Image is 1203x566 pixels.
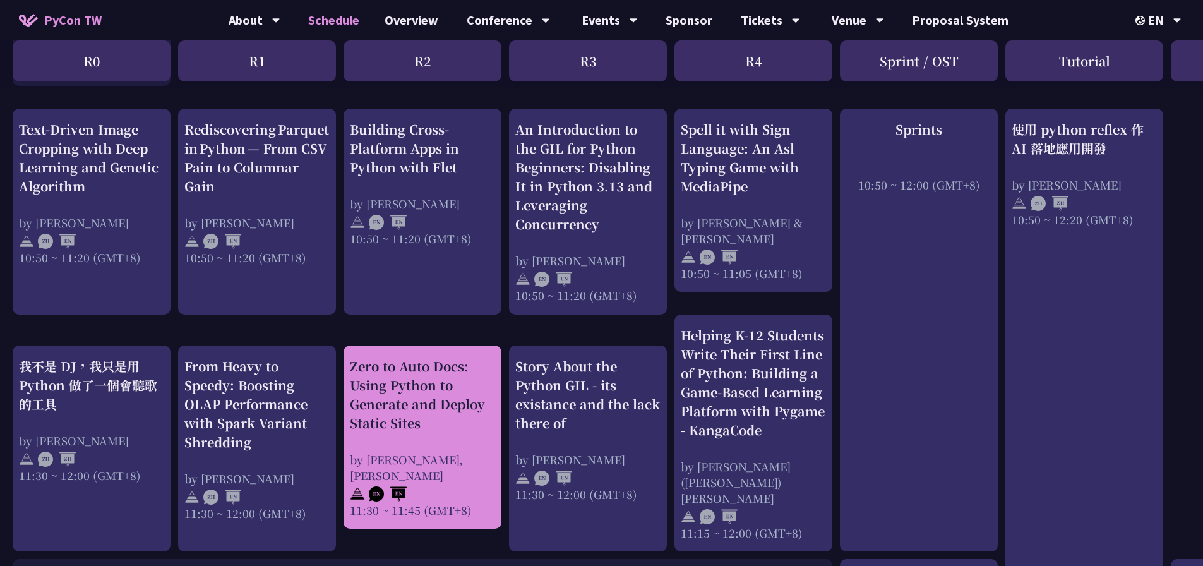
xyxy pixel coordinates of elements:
div: by [PERSON_NAME] [515,452,661,467]
img: svg+xml;base64,PHN2ZyB4bWxucz0iaHR0cDovL3d3dy53My5vcmcvMjAwMC9zdmciIHdpZHRoPSIyNCIgaGVpZ2h0PSIyNC... [515,471,530,486]
img: ENEN.5a408d1.svg [700,250,738,265]
img: svg+xml;base64,PHN2ZyB4bWxucz0iaHR0cDovL3d3dy53My5vcmcvMjAwMC9zdmciIHdpZHRoPSIyNCIgaGVpZ2h0PSIyNC... [1012,196,1027,211]
a: Story About the Python GIL - its existance and the lack there of by [PERSON_NAME] 11:30 ~ 12:00 (... [515,357,661,502]
div: 10:50 ~ 11:20 (GMT+8) [184,250,330,265]
div: by [PERSON_NAME] & [PERSON_NAME] [681,215,826,246]
img: ENEN.5a408d1.svg [700,509,738,524]
img: Locale Icon [1135,16,1148,25]
img: ZHEN.371966e.svg [203,490,241,505]
div: 10:50 ~ 11:05 (GMT+8) [681,265,826,281]
div: by [PERSON_NAME] [19,215,164,231]
a: From Heavy to Speedy: Boosting OLAP Performance with Spark Variant Shredding by [PERSON_NAME] 11:... [184,357,330,521]
img: svg+xml;base64,PHN2ZyB4bWxucz0iaHR0cDovL3d3dy53My5vcmcvMjAwMC9zdmciIHdpZHRoPSIyNCIgaGVpZ2h0PSIyNC... [350,215,365,230]
a: Rediscovering Parquet in Python — From CSV Pain to Columnar Gain by [PERSON_NAME] 10:50 ~ 11:20 (... [184,120,330,265]
div: Sprint / OST [840,40,998,81]
img: ENEN.5a408d1.svg [534,471,572,486]
div: Text-Driven Image Cropping with Deep Learning and Genetic Algorithm [19,120,164,196]
a: 我不是 DJ，我只是用 Python 做了一個會聽歌的工具 by [PERSON_NAME] 11:30 ~ 12:00 (GMT+8) [19,357,164,483]
img: svg+xml;base64,PHN2ZyB4bWxucz0iaHR0cDovL3d3dy53My5vcmcvMjAwMC9zdmciIHdpZHRoPSIyNCIgaGVpZ2h0PSIyNC... [184,234,200,249]
div: R4 [674,40,832,81]
div: by [PERSON_NAME] [1012,177,1157,193]
div: 使用 python reflex 作 AI 落地應用開發 [1012,120,1157,158]
div: by [PERSON_NAME] [350,196,495,212]
div: 10:50 ~ 12:20 (GMT+8) [1012,212,1157,227]
div: by [PERSON_NAME] [515,253,661,268]
img: svg+xml;base64,PHN2ZyB4bWxucz0iaHR0cDovL3d3dy53My5vcmcvMjAwMC9zdmciIHdpZHRoPSIyNCIgaGVpZ2h0PSIyNC... [184,490,200,505]
div: by [PERSON_NAME], [PERSON_NAME] [350,452,495,483]
a: An Introduction to the GIL for Python Beginners: Disabling It in Python 3.13 and Leveraging Concu... [515,120,661,303]
div: Zero to Auto Docs: Using Python to Generate and Deploy Static Sites [350,357,495,433]
div: Spell it with Sign Language: An Asl Typing Game with MediaPipe [681,120,826,196]
div: Building Cross-Platform Apps in Python with Flet [350,120,495,177]
div: 10:50 ~ 11:20 (GMT+8) [19,250,164,265]
span: PyCon TW [44,11,102,30]
div: R0 [13,40,171,81]
img: svg+xml;base64,PHN2ZyB4bWxucz0iaHR0cDovL3d3dy53My5vcmcvMjAwMC9zdmciIHdpZHRoPSIyNCIgaGVpZ2h0PSIyNC... [681,509,696,524]
div: by [PERSON_NAME] [184,471,330,486]
img: ENEN.5a408d1.svg [369,486,407,502]
div: 11:30 ~ 12:00 (GMT+8) [184,505,330,521]
a: Building Cross-Platform Apps in Python with Flet by [PERSON_NAME] 10:50 ~ 11:20 (GMT+8) [350,120,495,246]
div: by [PERSON_NAME] ([PERSON_NAME]) [PERSON_NAME] [681,459,826,506]
div: 我不是 DJ，我只是用 Python 做了一個會聽歌的工具 [19,357,164,414]
div: 10:50 ~ 11:20 (GMT+8) [515,287,661,303]
div: Tutorial [1005,40,1163,81]
a: Text-Driven Image Cropping with Deep Learning and Genetic Algorithm by [PERSON_NAME] 10:50 ~ 11:2... [19,120,164,265]
div: R3 [509,40,667,81]
img: ZHEN.371966e.svg [203,234,241,249]
div: by [PERSON_NAME] [19,433,164,449]
img: ZHZH.38617ef.svg [38,452,76,467]
a: Zero to Auto Docs: Using Python to Generate and Deploy Static Sites by [PERSON_NAME], [PERSON_NAM... [350,357,495,518]
div: 11:30 ~ 11:45 (GMT+8) [350,502,495,518]
img: svg+xml;base64,PHN2ZyB4bWxucz0iaHR0cDovL3d3dy53My5vcmcvMjAwMC9zdmciIHdpZHRoPSIyNCIgaGVpZ2h0PSIyNC... [515,272,530,287]
div: Helping K-12 Students Write Their First Line of Python: Building a Game-Based Learning Platform w... [681,326,826,440]
div: From Heavy to Speedy: Boosting OLAP Performance with Spark Variant Shredding [184,357,330,452]
div: Story About the Python GIL - its existance and the lack there of [515,357,661,433]
div: An Introduction to the GIL for Python Beginners: Disabling It in Python 3.13 and Leveraging Concu... [515,120,661,234]
div: Rediscovering Parquet in Python — From CSV Pain to Columnar Gain [184,120,330,196]
div: 10:50 ~ 11:20 (GMT+8) [350,231,495,246]
div: by [PERSON_NAME] [184,215,330,231]
img: svg+xml;base64,PHN2ZyB4bWxucz0iaHR0cDovL3d3dy53My5vcmcvMjAwMC9zdmciIHdpZHRoPSIyNCIgaGVpZ2h0PSIyNC... [19,234,34,249]
img: svg+xml;base64,PHN2ZyB4bWxucz0iaHR0cDovL3d3dy53My5vcmcvMjAwMC9zdmciIHdpZHRoPSIyNCIgaGVpZ2h0PSIyNC... [681,250,696,265]
a: Spell it with Sign Language: An Asl Typing Game with MediaPipe by [PERSON_NAME] & [PERSON_NAME] 1... [681,120,826,281]
img: ENEN.5a408d1.svg [534,272,572,287]
img: svg+xml;base64,PHN2ZyB4bWxucz0iaHR0cDovL3d3dy53My5vcmcvMjAwMC9zdmciIHdpZHRoPSIyNCIgaGVpZ2h0PSIyNC... [19,452,34,467]
div: 11:30 ~ 12:00 (GMT+8) [515,486,661,502]
img: svg+xml;base64,PHN2ZyB4bWxucz0iaHR0cDovL3d3dy53My5vcmcvMjAwMC9zdmciIHdpZHRoPSIyNCIgaGVpZ2h0PSIyNC... [350,486,365,502]
div: 10:50 ~ 12:00 (GMT+8) [846,177,991,193]
img: ZHZH.38617ef.svg [1031,196,1068,211]
div: Sprints [846,120,991,139]
div: 11:30 ~ 12:00 (GMT+8) [19,467,164,483]
img: Home icon of PyCon TW 2025 [19,14,38,27]
img: ZHEN.371966e.svg [38,234,76,249]
a: Helping K-12 Students Write Their First Line of Python: Building a Game-Based Learning Platform w... [681,326,826,541]
div: R1 [178,40,336,81]
div: R2 [344,40,501,81]
a: 使用 python reflex 作 AI 落地應用開發 by [PERSON_NAME] 10:50 ~ 12:20 (GMT+8) [1012,120,1157,227]
div: 11:15 ~ 12:00 (GMT+8) [681,525,826,541]
a: PyCon TW [6,4,114,36]
img: ENEN.5a408d1.svg [369,215,407,230]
